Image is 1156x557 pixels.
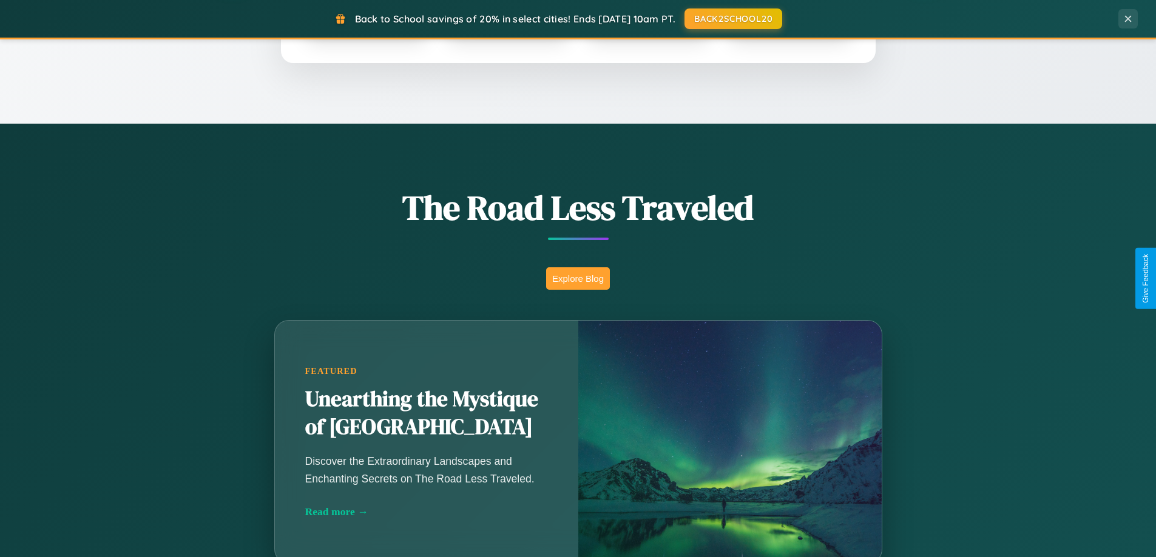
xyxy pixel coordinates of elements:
[305,385,548,441] h2: Unearthing the Mystique of [GEOGRAPHIC_DATA]
[305,366,548,376] div: Featured
[546,267,610,290] button: Explore Blog
[1141,254,1150,303] div: Give Feedback
[355,13,675,25] span: Back to School savings of 20% in select cities! Ends [DATE] 10am PT.
[305,505,548,518] div: Read more →
[214,184,942,231] h1: The Road Less Traveled
[305,453,548,487] p: Discover the Extraordinary Landscapes and Enchanting Secrets on The Road Less Traveled.
[684,8,782,29] button: BACK2SCHOOL20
